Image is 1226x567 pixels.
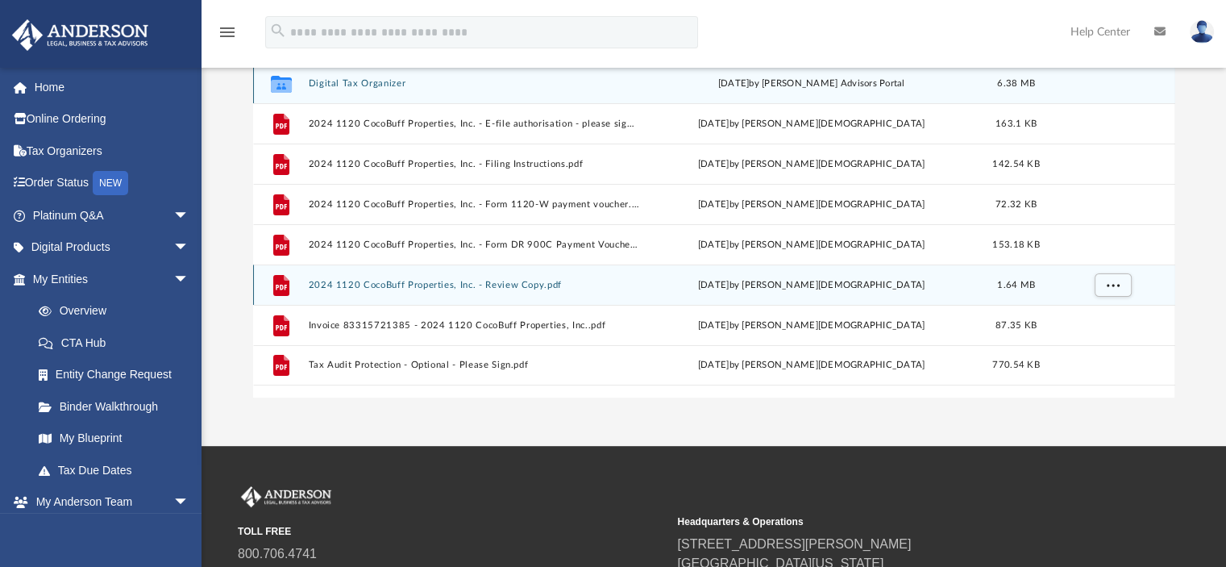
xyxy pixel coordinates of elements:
div: [DATE] by [PERSON_NAME] Advisors Portal [646,77,976,91]
span: 142.54 KB [992,160,1039,169]
button: More options [1094,273,1131,298]
a: 800.706.4741 [238,547,317,561]
a: [STREET_ADDRESS][PERSON_NAME] [677,537,911,551]
button: 2024 1120 CocoBuff Properties, Inc. - Form 1120-W payment voucher.pdf [308,199,638,210]
span: 72.32 KB [995,200,1036,209]
span: arrow_drop_down [173,486,206,519]
div: [DATE] by [PERSON_NAME][DEMOGRAPHIC_DATA] [646,157,976,172]
button: 2024 1120 CocoBuff Properties, Inc. - Form DR 900C Payment Voucher.pdf [308,240,638,250]
div: [DATE] by [PERSON_NAME][DEMOGRAPHIC_DATA] [646,117,976,131]
i: menu [218,23,237,42]
a: CTA Hub [23,327,214,359]
span: 87.35 KB [995,321,1036,330]
a: menu [218,31,237,42]
a: My Blueprint [23,423,206,455]
small: TOLL FREE [238,524,666,539]
a: My Entitiesarrow_drop_down [11,263,214,295]
img: User Pic [1190,20,1214,44]
button: Digital Tax Organizer [308,78,638,89]
div: [DATE] by [PERSON_NAME][DEMOGRAPHIC_DATA] [646,198,976,212]
button: 2024 1120 CocoBuff Properties, Inc. - Review Copy.pdf [308,280,638,290]
span: arrow_drop_down [173,231,206,265]
img: Anderson Advisors Platinum Portal [7,19,153,51]
button: Invoice 83315721385 - 2024 1120 CocoBuff Properties, Inc..pdf [308,320,638,331]
i: search [269,22,287,40]
a: Tax Due Dates [23,454,214,486]
a: Overview [23,295,214,327]
img: Anderson Advisors Platinum Portal [238,486,335,507]
a: Tax Organizers [11,135,214,167]
div: [DATE] by [PERSON_NAME][DEMOGRAPHIC_DATA] [646,319,976,333]
a: Binder Walkthrough [23,390,214,423]
span: arrow_drop_down [173,263,206,296]
div: [DATE] by [PERSON_NAME][DEMOGRAPHIC_DATA] [646,278,976,293]
span: 1.64 MB [997,281,1035,290]
button: 2024 1120 CocoBuff Properties, Inc. - Filing Instructions.pdf [308,159,638,169]
span: 6.38 MB [997,79,1035,88]
a: Online Ordering [11,103,214,135]
a: Platinum Q&Aarrow_drop_down [11,199,214,231]
div: [DATE] by [PERSON_NAME][DEMOGRAPHIC_DATA] [646,238,976,252]
span: 153.18 KB [992,240,1039,249]
div: grid [253,63,1175,397]
a: Home [11,71,214,103]
a: My Anderson Teamarrow_drop_down [11,486,206,519]
a: Order StatusNEW [11,167,214,200]
a: Digital Productsarrow_drop_down [11,231,214,264]
button: 2024 1120 CocoBuff Properties, Inc. - E-file authorisation - please sign.pdf [308,119,638,129]
span: arrow_drop_down [173,199,206,232]
div: NEW [93,171,128,195]
small: Headquarters & Operations [677,515,1105,529]
button: Tax Audit Protection - Optional - Please Sign.pdf [308,361,638,371]
span: 163.1 KB [995,119,1036,128]
span: 770.54 KB [992,361,1039,370]
div: [DATE] by [PERSON_NAME][DEMOGRAPHIC_DATA] [646,359,976,373]
a: Entity Change Request [23,359,214,391]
